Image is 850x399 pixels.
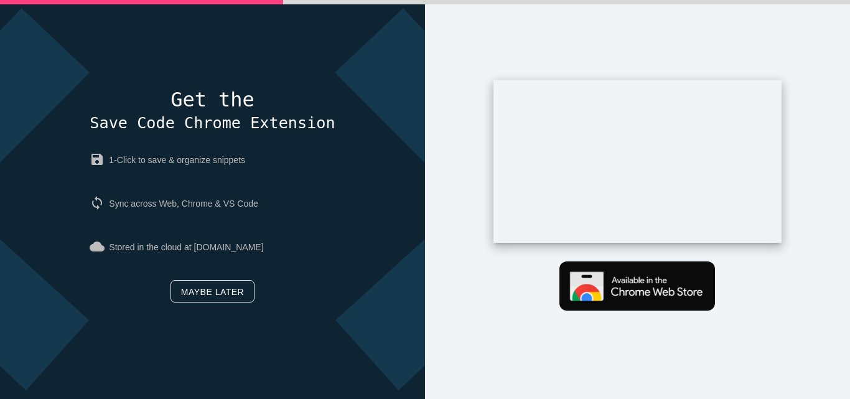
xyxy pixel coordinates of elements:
a: Maybe later [170,280,255,303]
h4: Get the [90,89,335,134]
i: save [90,152,109,167]
i: sync [90,195,109,210]
span: Save Code Chrome Extension [90,114,335,132]
p: 1-Click to save & organize snippets [90,143,335,177]
p: Sync across Web, Chrome & VS Code [90,186,335,221]
i: cloud [90,239,109,254]
p: Stored in the cloud at [DOMAIN_NAME] [90,230,335,265]
img: Get Chrome extension [559,261,715,311]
